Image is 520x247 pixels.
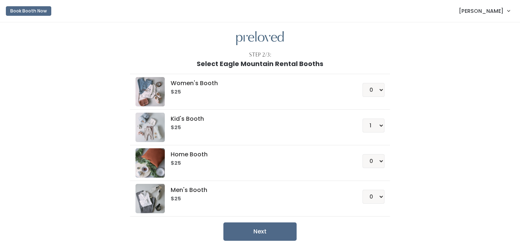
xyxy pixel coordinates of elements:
h5: Kid's Booth [171,116,345,122]
h6: $25 [171,196,345,202]
button: Book Booth Now [6,6,51,16]
div: Step 2/3: [249,51,271,59]
span: [PERSON_NAME] [459,7,504,15]
img: preloved logo [236,31,284,46]
img: preloved logo [135,77,165,106]
h1: Select Eagle Mountain Rental Booths [197,60,323,68]
h6: $25 [171,125,345,131]
h5: Women's Booth [171,80,345,87]
a: [PERSON_NAME] [452,3,517,19]
h5: Home Booth [171,151,345,158]
a: Book Booth Now [6,3,51,19]
img: preloved logo [135,148,165,178]
button: Next [223,222,297,241]
img: preloved logo [135,184,165,213]
img: preloved logo [135,113,165,142]
h5: Men's Booth [171,187,345,193]
h6: $25 [171,160,345,166]
h6: $25 [171,89,345,95]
